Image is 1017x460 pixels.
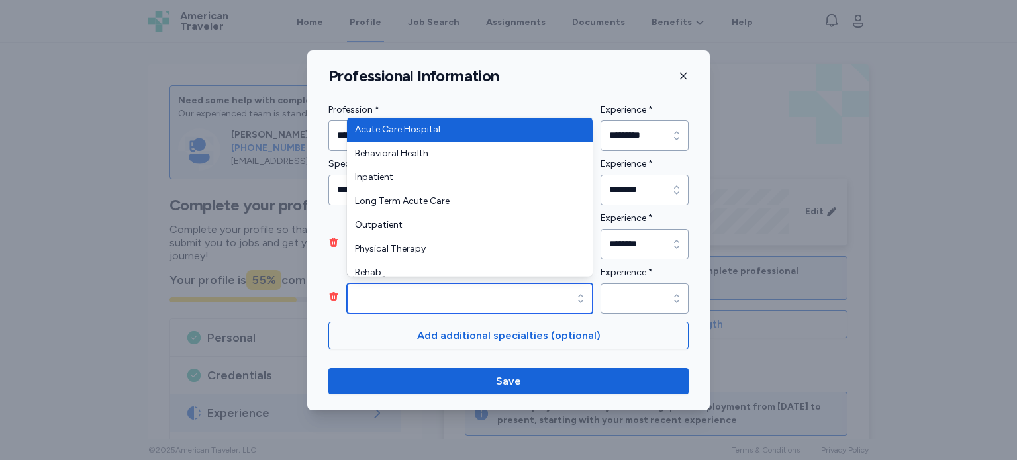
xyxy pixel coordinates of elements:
span: Physical Therapy [355,242,569,255]
span: Behavioral Health [355,147,569,160]
span: Long Term Acute Care [355,195,569,208]
span: Outpatient [355,218,569,232]
span: Inpatient [355,171,569,184]
span: Acute Care Hospital [355,123,569,136]
span: Rehab [355,266,569,279]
